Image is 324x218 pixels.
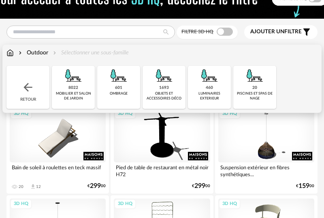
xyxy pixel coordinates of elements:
[298,183,309,189] span: 159
[19,184,23,189] div: 20
[21,81,34,94] img: svg+xml;base64,PHN2ZyB3aWR0aD0iMjQiIGhlaWdodD0iMjQiIHZpZXdCb3g9IjAgMCAyNCAyNCIgZmlsbD0ibm9uZSIgeG...
[109,66,128,85] img: Outdoor.png
[30,183,36,190] span: Download icon
[159,85,169,91] div: 1693
[206,85,213,91] div: 460
[252,85,257,91] div: 20
[10,199,32,209] div: 3D HQ
[17,49,48,57] div: Outdoor
[200,66,219,85] img: Outdoor.png
[236,91,274,101] div: piscines et spas de nage
[302,27,311,37] span: Filter icon
[145,91,183,101] div: objets et accessoires déco
[10,109,32,119] div: 3D HQ
[114,162,210,179] div: Pied de table de restaurant en métal noir H72
[68,85,78,91] div: 8022
[218,162,314,179] div: Suspension extérieur en fibres synthétiques...
[190,91,228,101] div: luminaires exterieur
[245,66,264,85] img: Outdoor.png
[219,199,241,209] div: 3D HQ
[6,66,49,109] div: Retour
[181,29,213,34] span: Filtre 3D HQ
[192,183,210,189] div: € 00
[64,66,83,85] img: Outdoor.png
[90,183,101,189] span: 299
[110,91,128,96] div: ombrage
[17,49,23,57] img: svg+xml;base64,PHN2ZyB3aWR0aD0iMTYiIGhlaWdodD0iMTYiIHZpZXdCb3g9IjAgMCAxNiAxNiIgZmlsbD0ibm9uZSIgeG...
[154,66,174,85] img: Outdoor.png
[54,91,92,101] div: mobilier et salon de jardin
[250,29,284,35] span: Ajouter un
[87,183,106,189] div: € 00
[36,184,41,189] div: 12
[244,25,318,39] button: Ajouter unfiltre Filter icon
[111,105,213,194] a: 3D HQ Pied de table de restaurant en métal noir H72 €29900
[296,183,314,189] div: € 00
[194,183,205,189] span: 299
[215,105,318,194] a: 3D HQ Suspension extérieur en fibres synthétiques... €15900
[6,49,14,57] img: svg+xml;base64,PHN2ZyB3aWR0aD0iMTYiIGhlaWdodD0iMTciIHZpZXdCb3g9IjAgMCAxNiAxNyIgZmlsbD0ibm9uZSIgeG...
[114,109,136,119] div: 3D HQ
[10,162,106,179] div: Bain de soleil à roulettes en teck massif
[6,105,109,194] a: 3D HQ Bain de soleil à roulettes en teck massif 20 Download icon 12 €29900
[219,109,241,119] div: 3D HQ
[250,28,302,35] span: filtre
[114,199,136,209] div: 3D HQ
[115,85,122,91] div: 601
